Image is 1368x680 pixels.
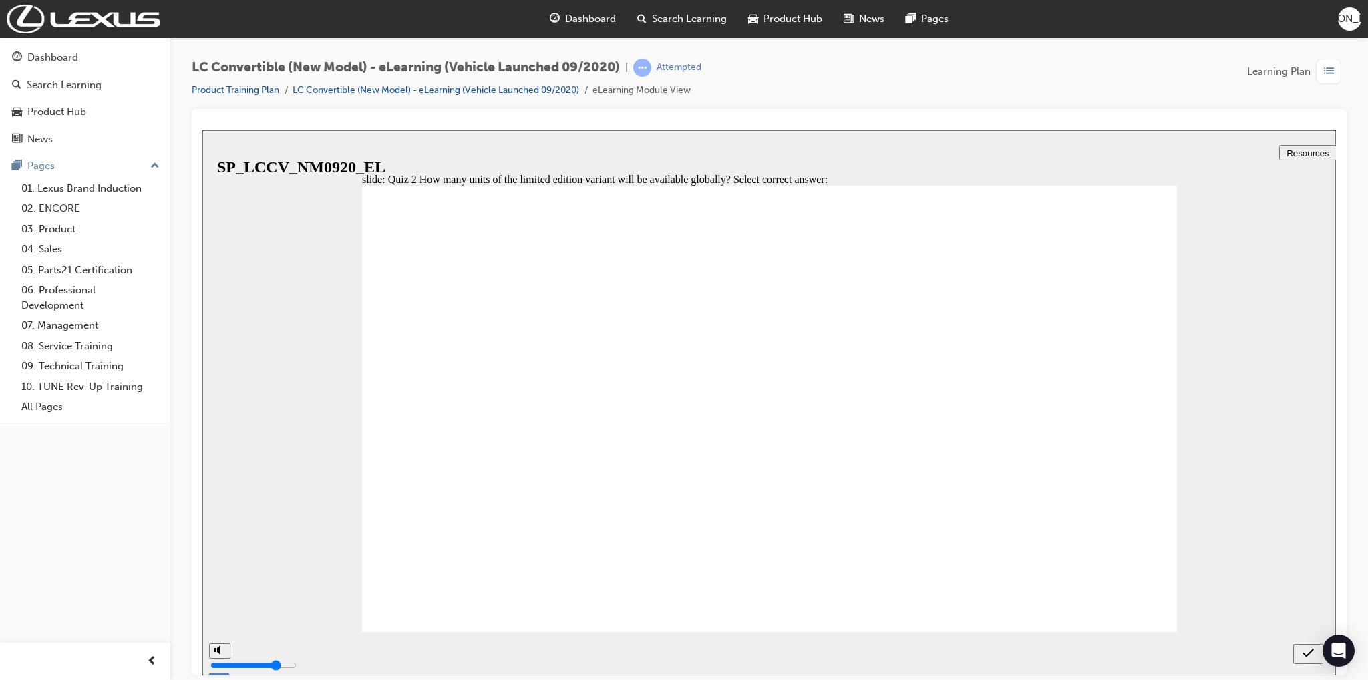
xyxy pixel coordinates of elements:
[763,11,822,27] span: Product Hub
[27,158,55,174] div: Pages
[16,239,165,260] a: 04. Sales
[147,653,157,670] span: prev-icon
[1323,635,1355,667] div: Open Intercom Messenger
[16,280,165,315] a: 06. Professional Development
[906,11,916,27] span: pages-icon
[1247,64,1311,79] span: Learning Plan
[737,5,833,33] a: car-iconProduct Hub
[16,178,165,199] a: 01. Lexus Brand Induction
[550,11,560,27] span: guage-icon
[12,52,22,64] span: guage-icon
[16,219,165,240] a: 03. Product
[27,77,102,93] div: Search Learning
[5,43,165,154] button: DashboardSearch LearningProduct HubNews
[627,5,737,33] a: search-iconSearch Learning
[7,5,160,33] img: Trak
[833,5,895,33] a: news-iconNews
[652,11,727,27] span: Search Learning
[625,60,628,75] span: |
[5,45,165,70] a: Dashboard
[921,11,949,27] span: Pages
[539,5,627,33] a: guage-iconDashboard
[7,513,28,528] button: volume
[16,397,165,417] a: All Pages
[5,100,165,124] a: Product Hub
[844,11,854,27] span: news-icon
[859,11,884,27] span: News
[8,530,94,540] input: volume
[895,5,959,33] a: pages-iconPages
[565,11,616,27] span: Dashboard
[12,134,22,146] span: news-icon
[150,158,160,175] span: up-icon
[1091,502,1121,545] nav: slide navigation
[16,356,165,377] a: 09. Technical Training
[16,260,165,281] a: 05. Parts21 Certification
[1247,59,1347,84] button: Learning Plan
[5,154,165,178] button: Pages
[657,61,701,74] div: Attempted
[12,106,22,118] span: car-icon
[12,160,22,172] span: pages-icon
[633,59,651,77] span: learningRecordVerb_ATTEMPT-icon
[16,198,165,219] a: 02. ENCORE
[5,73,165,98] a: Search Learning
[748,11,758,27] span: car-icon
[27,104,86,120] div: Product Hub
[192,60,620,75] span: LC Convertible (New Model) - eLearning (Vehicle Launched 09/2020)
[192,84,279,96] a: Product Training Plan
[1324,63,1334,80] span: list-icon
[592,83,691,98] li: eLearning Module View
[1091,514,1121,534] button: submit
[1077,15,1134,30] button: Resources
[1084,18,1127,28] span: Resources
[637,11,647,27] span: search-icon
[27,50,78,65] div: Dashboard
[16,377,165,397] a: 10. TUNE Rev-Up Training
[27,132,53,147] div: News
[5,127,165,152] a: News
[7,502,27,545] div: misc controls
[293,84,579,96] a: LC Convertible (New Model) - eLearning (Vehicle Launched 09/2020)
[16,315,165,336] a: 07. Management
[1338,7,1361,31] button: [PERSON_NAME]
[16,336,165,357] a: 08. Service Training
[12,79,21,92] span: search-icon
